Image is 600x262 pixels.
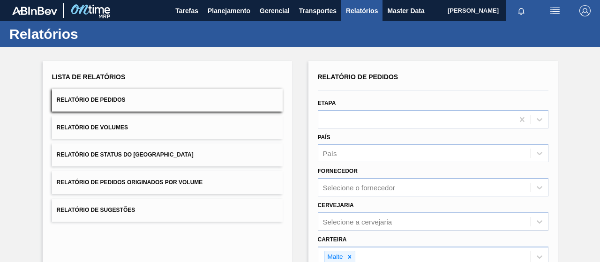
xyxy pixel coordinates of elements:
[299,5,337,16] span: Transportes
[318,73,398,81] span: Relatório de Pedidos
[323,184,395,192] div: Selecione o fornecedor
[57,207,135,213] span: Relatório de Sugestões
[52,143,283,166] button: Relatório de Status do [GEOGRAPHIC_DATA]
[346,5,378,16] span: Relatórios
[318,100,336,106] label: Etapa
[579,5,591,16] img: Logout
[549,5,561,16] img: userActions
[506,4,536,17] button: Notificações
[57,97,126,103] span: Relatório de Pedidos
[208,5,250,16] span: Planejamento
[318,202,354,209] label: Cervejaria
[318,134,330,141] label: País
[387,5,424,16] span: Master Data
[318,168,358,174] label: Fornecedor
[52,199,283,222] button: Relatório de Sugestões
[323,217,392,225] div: Selecione a cervejaria
[52,116,283,139] button: Relatório de Volumes
[57,151,194,158] span: Relatório de Status do [GEOGRAPHIC_DATA]
[52,171,283,194] button: Relatório de Pedidos Originados por Volume
[9,29,176,39] h1: Relatórios
[57,124,128,131] span: Relatório de Volumes
[57,179,203,186] span: Relatório de Pedidos Originados por Volume
[12,7,57,15] img: TNhmsLtSVTkK8tSr43FrP2fwEKptu5GPRR3wAAAABJRU5ErkJggg==
[52,73,126,81] span: Lista de Relatórios
[52,89,283,112] button: Relatório de Pedidos
[260,5,290,16] span: Gerencial
[323,150,337,157] div: País
[318,236,347,243] label: Carteira
[175,5,198,16] span: Tarefas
